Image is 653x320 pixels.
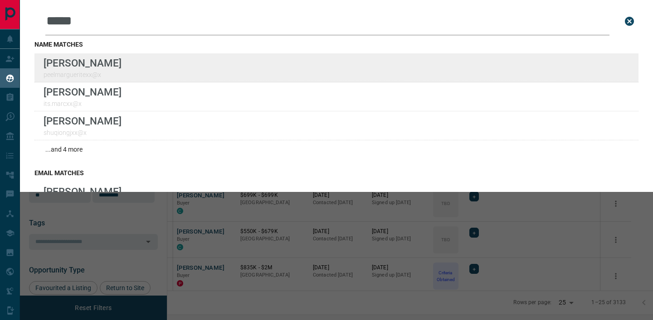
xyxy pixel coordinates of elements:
[44,86,122,98] p: [PERSON_NAME]
[44,100,122,107] p: its.marcxx@x
[34,169,638,177] h3: email matches
[44,186,122,197] p: [PERSON_NAME]
[44,129,122,136] p: shuqiongjxx@x
[44,115,122,127] p: [PERSON_NAME]
[34,140,638,158] div: ...and 4 more
[44,57,122,69] p: [PERSON_NAME]
[34,41,638,48] h3: name matches
[620,12,638,30] button: close search bar
[44,71,122,78] p: peelmargueritexx@x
